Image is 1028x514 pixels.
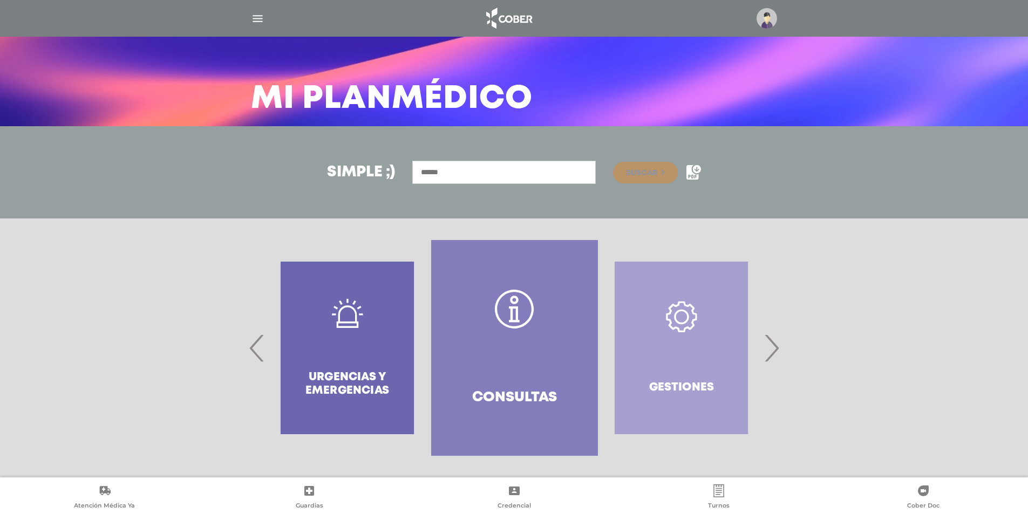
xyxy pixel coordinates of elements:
[327,165,395,180] h3: Simple ;)
[498,502,531,511] span: Credencial
[761,319,782,377] span: Next
[296,502,323,511] span: Guardias
[207,484,411,512] a: Guardias
[247,319,268,377] span: Previous
[613,162,678,183] button: Buscar
[708,502,730,511] span: Turnos
[907,502,940,511] span: Cober Doc
[626,169,657,177] span: Buscar
[480,5,537,31] img: logo_cober_home-white.png
[412,484,616,512] a: Credencial
[757,8,777,29] img: profile-placeholder.svg
[821,484,1026,512] a: Cober Doc
[251,85,533,113] h3: Mi Plan Médico
[2,484,207,512] a: Atención Médica Ya
[251,12,264,25] img: Cober_menu-lines-white.svg
[472,389,557,406] h4: Consultas
[431,240,598,456] a: Consultas
[74,502,135,511] span: Atención Médica Ya
[616,484,821,512] a: Turnos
